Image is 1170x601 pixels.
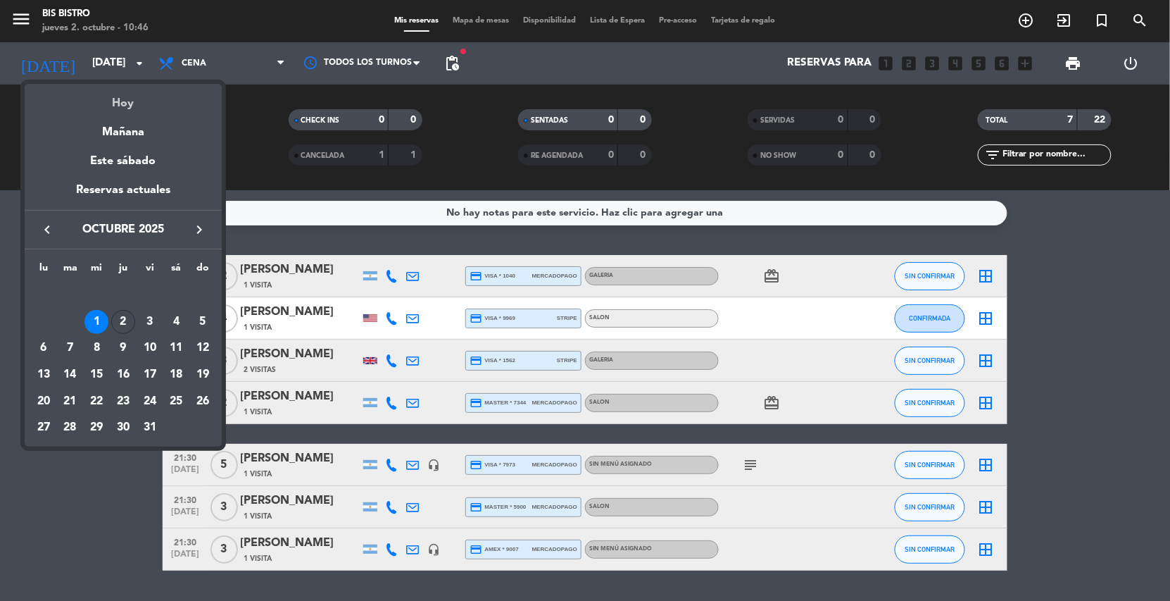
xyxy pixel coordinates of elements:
[163,388,190,415] td: 25 de octubre de 2025
[84,363,108,387] div: 15
[32,363,56,387] div: 13
[138,363,162,387] div: 17
[191,336,215,360] div: 12
[191,310,215,334] div: 5
[32,390,56,414] div: 20
[164,310,188,334] div: 4
[83,335,110,361] td: 8 de octubre de 2025
[83,414,110,441] td: 29 de octubre de 2025
[111,310,135,334] div: 2
[58,416,82,440] div: 28
[25,84,222,113] div: Hoy
[164,336,188,360] div: 11
[137,414,163,441] td: 31 de octubre de 2025
[191,390,215,414] div: 26
[25,142,222,181] div: Este sábado
[30,260,57,282] th: lunes
[111,363,135,387] div: 16
[138,310,162,334] div: 3
[137,388,163,415] td: 24 de octubre de 2025
[110,388,137,415] td: 23 de octubre de 2025
[137,260,163,282] th: viernes
[191,221,208,238] i: keyboard_arrow_right
[30,282,216,309] td: OCT.
[58,390,82,414] div: 21
[163,335,190,361] td: 11 de octubre de 2025
[32,336,56,360] div: 6
[84,336,108,360] div: 8
[137,309,163,335] td: 3 de octubre de 2025
[84,310,108,334] div: 1
[111,390,135,414] div: 23
[57,388,84,415] td: 21 de octubre de 2025
[163,361,190,388] td: 18 de octubre de 2025
[30,335,57,361] td: 6 de octubre de 2025
[30,361,57,388] td: 13 de octubre de 2025
[110,309,137,335] td: 2 de octubre de 2025
[83,388,110,415] td: 22 de octubre de 2025
[191,363,215,387] div: 19
[30,388,57,415] td: 20 de octubre de 2025
[110,361,137,388] td: 16 de octubre de 2025
[164,390,188,414] div: 25
[189,361,216,388] td: 19 de octubre de 2025
[83,361,110,388] td: 15 de octubre de 2025
[57,260,84,282] th: martes
[137,361,163,388] td: 17 de octubre de 2025
[57,414,84,441] td: 28 de octubre de 2025
[84,416,108,440] div: 29
[189,260,216,282] th: domingo
[58,336,82,360] div: 7
[84,390,108,414] div: 22
[138,390,162,414] div: 24
[138,416,162,440] div: 31
[189,309,216,335] td: 5 de octubre de 2025
[57,335,84,361] td: 7 de octubre de 2025
[164,363,188,387] div: 18
[25,181,222,210] div: Reservas actuales
[187,221,212,239] button: keyboard_arrow_right
[83,260,110,282] th: miércoles
[189,388,216,415] td: 26 de octubre de 2025
[60,221,187,239] span: octubre 2025
[189,335,216,361] td: 12 de octubre de 2025
[30,414,57,441] td: 27 de octubre de 2025
[34,221,60,239] button: keyboard_arrow_left
[25,113,222,142] div: Mañana
[110,335,137,361] td: 9 de octubre de 2025
[110,260,137,282] th: jueves
[111,416,135,440] div: 30
[39,221,56,238] i: keyboard_arrow_left
[83,309,110,335] td: 1 de octubre de 2025
[32,416,56,440] div: 27
[57,361,84,388] td: 14 de octubre de 2025
[110,414,137,441] td: 30 de octubre de 2025
[138,336,162,360] div: 10
[58,363,82,387] div: 14
[111,336,135,360] div: 9
[137,335,163,361] td: 10 de octubre de 2025
[163,260,190,282] th: sábado
[163,309,190,335] td: 4 de octubre de 2025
